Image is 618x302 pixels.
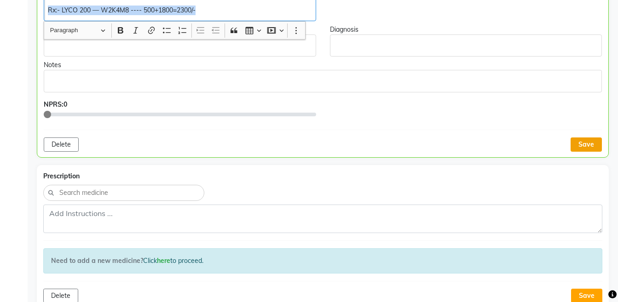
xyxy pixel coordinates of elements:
input: Search medicine [58,188,199,198]
button: Save [571,137,602,152]
div: Rich Text Editor, main [330,34,602,57]
div: Editor toolbar [44,22,305,39]
p: Rx:- LYCO 200 — W2K4M8 ---- 500+1800=2300/- [48,6,312,15]
div: Diagnosis [330,25,602,34]
button: Paragraph [46,23,110,38]
div: Click to proceed. [43,248,602,274]
div: NPRS: [44,100,316,109]
div: Prescription [43,171,602,181]
span: 0 [64,100,67,108]
span: Paragraph [50,25,98,36]
div: Rich Text Editor, main [44,70,602,92]
a: here [157,256,170,265]
div: Notes [44,60,602,70]
button: Delete [44,137,79,152]
strong: Need to add a new medicine? [51,256,143,265]
div: Rich Text Editor, main [44,34,316,57]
